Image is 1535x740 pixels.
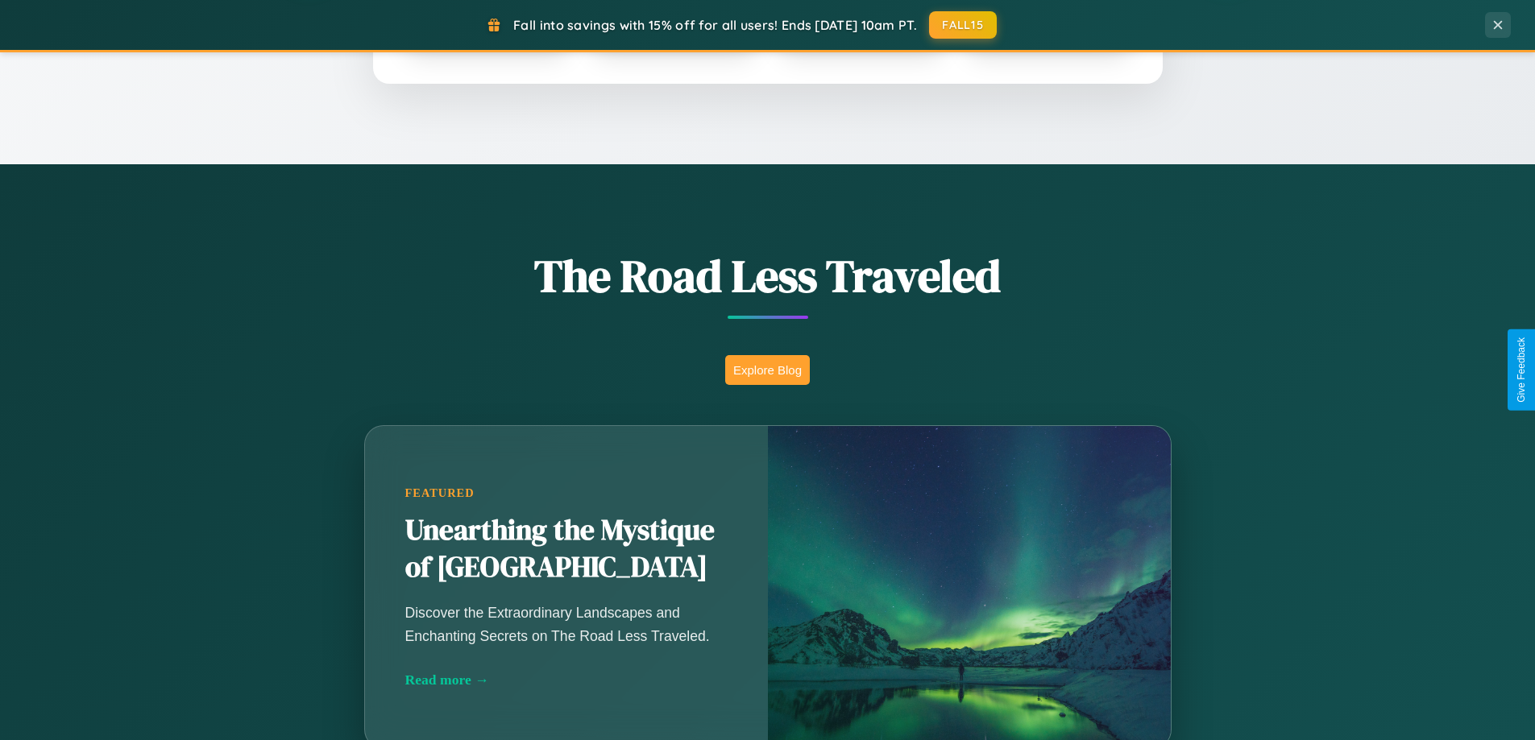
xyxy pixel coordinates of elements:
h1: The Road Less Traveled [284,245,1251,307]
button: Explore Blog [725,355,810,385]
div: Featured [405,486,728,500]
div: Read more → [405,672,728,688]
p: Discover the Extraordinary Landscapes and Enchanting Secrets on The Road Less Traveled. [405,602,728,647]
span: Fall into savings with 15% off for all users! Ends [DATE] 10am PT. [513,17,917,33]
div: Give Feedback [1516,337,1527,403]
button: FALL15 [929,11,997,39]
h2: Unearthing the Mystique of [GEOGRAPHIC_DATA] [405,512,728,586]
